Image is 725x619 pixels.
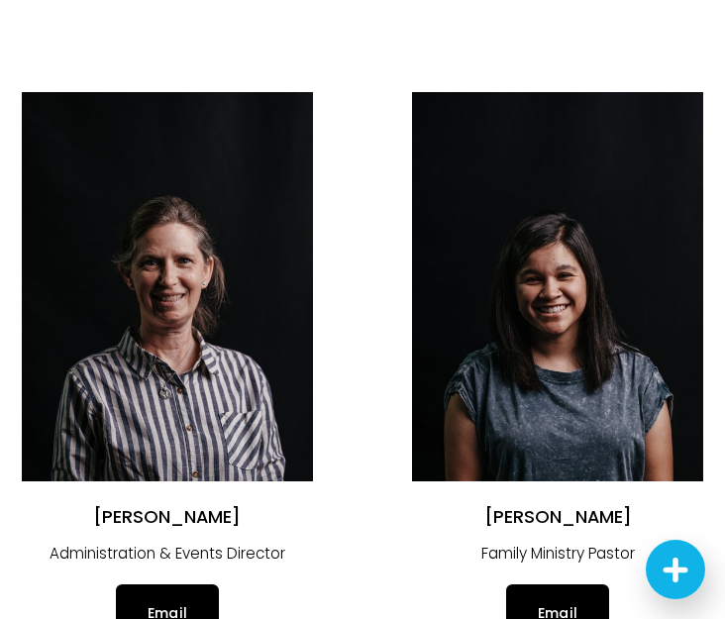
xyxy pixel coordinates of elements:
img: Paula Powell [412,92,703,481]
h2: [PERSON_NAME] [22,505,313,528]
img: Michelle Shafer [22,92,313,481]
p: Administration & Events Director [22,540,313,567]
p: Family Ministry Pastor [412,540,703,567]
h2: [PERSON_NAME] [412,505,703,528]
